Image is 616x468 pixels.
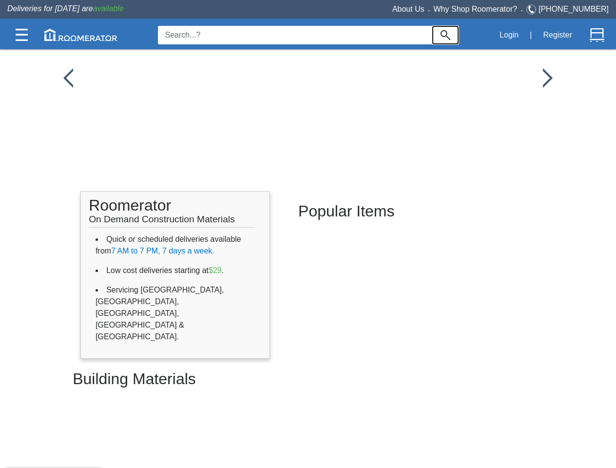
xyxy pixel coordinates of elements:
[538,25,577,45] button: Register
[73,363,543,395] h2: Building Materials
[93,4,124,13] span: available
[89,209,235,224] span: On Demand Construction Materials
[539,5,609,13] a: [PHONE_NUMBER]
[96,280,255,347] li: Servicing [GEOGRAPHIC_DATA], [GEOGRAPHIC_DATA], [GEOGRAPHIC_DATA], [GEOGRAPHIC_DATA] & [GEOGRAPHI...
[209,266,222,274] span: $29
[494,25,524,45] button: Login
[526,3,539,16] img: Telephone.svg
[44,29,117,41] img: roomerator-logo.svg
[441,30,450,40] img: Search_Icon.svg
[158,26,432,44] input: Search...?
[7,4,124,13] span: Deliveries for [DATE] are
[89,192,254,228] h1: Roomerator
[392,5,424,13] a: About Us
[543,68,553,88] img: /app/images/Buttons/favicon.jpg
[524,24,538,46] div: |
[63,68,73,88] img: /app/images/Buttons/favicon.jpg
[298,195,507,228] h2: Popular Items
[424,8,434,13] span: •
[96,230,255,261] li: Quick or scheduled deliveries available from
[16,29,28,41] img: Categories.svg
[517,8,526,13] span: •
[590,28,604,42] img: Cart.svg
[434,5,518,13] a: Why Shop Roomerator?
[96,261,255,280] li: Low cost deliveries starting at .
[111,247,214,255] span: 7 AM to 7 PM, 7 days a week.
